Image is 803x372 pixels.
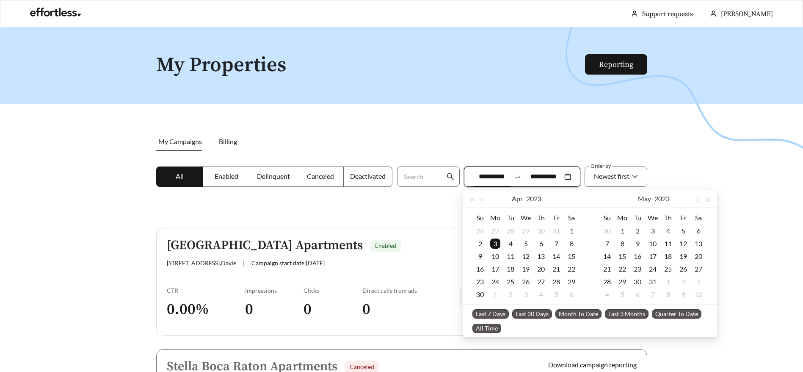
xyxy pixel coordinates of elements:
div: 5 [521,239,531,249]
span: All [176,172,184,180]
td: 2023-06-07 [645,288,660,301]
div: 18 [505,264,516,274]
td: 2023-05-31 [645,275,660,288]
div: 4 [536,289,546,300]
div: 20 [536,264,546,274]
div: 15 [566,251,577,261]
div: 31 [551,226,561,236]
td: 2023-04-30 [472,288,488,301]
div: 7 [648,289,658,300]
div: 29 [521,226,531,236]
td: 2023-05-03 [518,288,533,301]
td: 2023-04-20 [533,263,549,275]
td: 2023-03-27 [488,225,503,237]
td: 2023-05-06 [691,225,706,237]
td: 2023-06-02 [676,275,691,288]
td: 2023-05-19 [676,250,691,263]
td: 2023-05-04 [660,225,676,237]
div: 16 [632,251,643,261]
th: Fr [549,211,564,225]
td: 2023-05-16 [630,250,645,263]
div: 1 [663,277,673,287]
td: 2023-06-09 [676,288,691,301]
a: Reporting [599,60,633,69]
h3: 0 [362,300,460,319]
div: 27 [693,264,704,274]
td: 2023-04-21 [549,263,564,275]
div: 8 [663,289,673,300]
td: 2023-05-17 [645,250,660,263]
td: 2023-05-28 [599,275,615,288]
div: 29 [566,277,577,287]
td: 2023-06-10 [691,288,706,301]
div: 9 [632,239,643,249]
div: 3 [693,277,704,287]
td: 2023-06-06 [630,288,645,301]
div: 26 [678,264,688,274]
div: 5 [678,226,688,236]
td: 2023-05-09 [630,237,645,250]
th: Tu [630,211,645,225]
div: 10 [648,239,658,249]
td: 2023-05-05 [676,225,691,237]
div: 26 [475,226,485,236]
div: CTR [167,287,245,294]
th: Mo [488,211,503,225]
span: Canceled [307,172,334,180]
td: 2023-05-15 [615,250,630,263]
div: 24 [490,277,500,287]
td: 2023-06-04 [599,288,615,301]
div: Impressions [245,287,304,294]
td: 2023-05-10 [645,237,660,250]
td: 2023-04-24 [488,275,503,288]
h3: 0 [304,300,362,319]
div: 21 [551,264,561,274]
td: 2023-04-27 [533,275,549,288]
div: 2 [632,226,643,236]
td: 2023-05-21 [599,263,615,275]
td: 2023-04-17 [488,263,503,275]
th: Mo [615,211,630,225]
th: Su [599,211,615,225]
div: 13 [693,239,704,249]
div: 5 [551,289,561,300]
td: 2023-04-08 [564,237,579,250]
a: Download campaign reporting [548,361,637,369]
td: 2023-04-19 [518,263,533,275]
div: 11 [663,239,673,249]
div: 4 [602,289,612,300]
div: 28 [602,277,612,287]
div: 12 [521,251,531,261]
td: 2023-06-05 [615,288,630,301]
h3: 0.00 % [167,300,245,319]
td: 2023-03-30 [533,225,549,237]
td: 2023-05-23 [630,263,645,275]
div: 3 [648,226,658,236]
span: Last 7 Days [472,309,509,319]
div: 1 [490,289,500,300]
div: 4 [505,239,516,249]
span: Delinquent [257,172,290,180]
td: 2023-05-07 [599,237,615,250]
th: We [645,211,660,225]
td: 2023-04-11 [503,250,518,263]
th: Su [472,211,488,225]
div: 30 [632,277,643,287]
td: 2023-05-03 [645,225,660,237]
div: 10 [693,289,704,300]
td: 2023-04-03 [488,237,503,250]
div: 19 [678,251,688,261]
td: 2023-05-20 [691,250,706,263]
td: 2023-05-11 [660,237,676,250]
div: 7 [602,239,612,249]
td: 2023-05-24 [645,263,660,275]
td: 2023-04-16 [472,263,488,275]
div: 9 [475,251,485,261]
span: Month To Date [555,309,602,319]
div: 4 [663,226,673,236]
span: [PERSON_NAME] [721,10,773,18]
td: 2023-06-08 [660,288,676,301]
a: Support requests [642,10,693,18]
div: 17 [648,251,658,261]
td: 2023-03-28 [503,225,518,237]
